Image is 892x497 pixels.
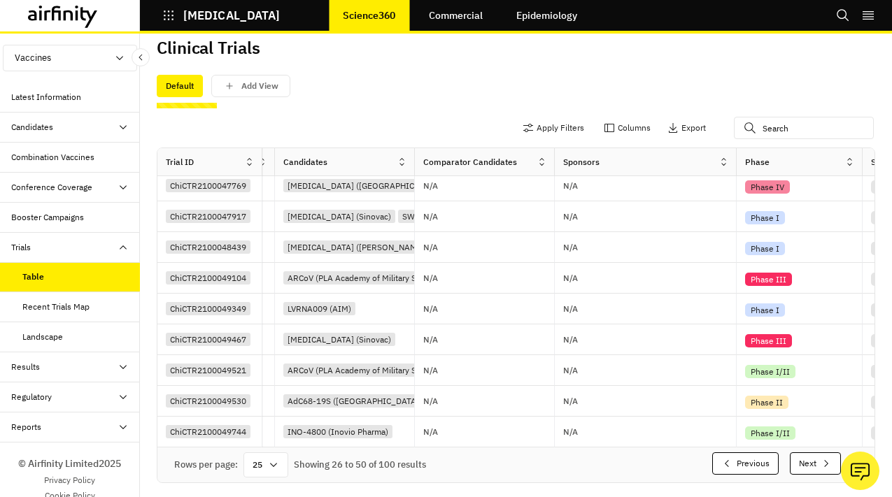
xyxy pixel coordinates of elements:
[667,117,706,139] button: Export
[162,3,280,27] button: [MEDICAL_DATA]
[745,273,792,286] div: Phase III
[283,333,395,346] div: [MEDICAL_DATA] (Sinovac)
[745,365,795,378] div: Phase I/II
[745,180,790,194] div: Phase IV
[44,474,95,487] a: Privacy Policy
[423,182,438,190] p: N/A
[563,397,578,405] p: N/A
[745,156,770,168] div: Phase
[423,366,438,375] p: N/A
[563,274,578,282] p: N/A
[745,242,785,255] div: Phase I
[283,156,327,168] div: Candidates
[398,210,480,223] div: SW0123 (Stemirna)
[836,3,850,27] button: Search
[343,10,395,21] p: Science360
[166,333,250,346] div: ChiCTR2100049467
[132,48,150,66] button: Close Sidebar
[734,117,874,139] input: Search
[294,458,426,472] div: Showing 26 to 50 of 100 results
[681,123,706,133] p: Export
[11,211,84,224] div: Booster Campaigns
[243,452,288,477] div: 25
[283,271,451,284] div: ARCoV (PLA Academy of Military Science )
[423,305,438,313] p: N/A
[174,458,238,472] div: Rows per page:
[283,179,493,192] div: [MEDICAL_DATA] ([GEOGRAPHIC_DATA]/Sinopharm)
[166,179,250,192] div: ChiCTR2100047769
[563,156,600,168] div: Sponsors
[841,452,879,490] button: Ask our analysts
[523,117,584,139] button: Apply Filters
[157,38,260,58] h2: Clinical Trials
[22,271,44,283] div: Table
[283,240,432,254] div: [MEDICAL_DATA] ([PERSON_NAME])
[166,394,250,408] div: ChiCTR2100049530
[283,302,355,315] div: LVRNA009 (AIM)
[166,302,250,315] div: ChiCTR2100049349
[18,456,121,471] p: © Airfinity Limited 2025
[22,331,63,343] div: Landscape
[423,336,438,344] p: N/A
[563,336,578,344] p: N/A
[745,211,785,224] div: Phase I
[423,397,438,405] p: N/A
[745,303,785,317] div: Phase I
[166,271,250,284] div: ChiCTR2100049104
[604,117,651,139] button: Columns
[423,428,438,436] p: N/A
[166,240,250,254] div: ChiCTR2100048439
[166,156,194,168] div: Trial ID
[11,391,52,403] div: Regulatory
[22,301,90,313] div: Recent Trials Map
[563,182,578,190] p: N/A
[11,361,40,373] div: Results
[423,243,438,252] p: N/A
[563,305,578,313] p: N/A
[166,363,250,377] div: ChiCTR2100049521
[11,121,53,134] div: Candidates
[157,75,203,97] div: Default
[283,363,451,377] div: ARCoV (PLA Academy of Military Science )
[166,425,250,438] div: ChiCTR2100049744
[745,396,788,409] div: Phase II
[790,452,841,475] button: Next
[11,421,41,433] div: Reports
[283,210,395,223] div: [MEDICAL_DATA] (Sinovac)
[563,243,578,252] p: N/A
[166,210,250,223] div: ChiCTR2100047917
[712,452,779,475] button: Previous
[745,334,792,347] div: Phase III
[745,426,795,440] div: Phase I/II
[3,45,137,71] button: Vaccines
[241,81,278,91] p: Add View
[423,274,438,282] p: N/A
[183,9,280,22] p: [MEDICAL_DATA]
[11,181,92,194] div: Conference Coverage
[563,428,578,436] p: N/A
[211,75,290,97] button: save changes
[283,394,426,408] div: AdC68-19S ([GEOGRAPHIC_DATA])
[423,213,438,221] p: N/A
[423,156,517,168] div: Comparator Candidates
[11,151,94,164] div: Combination Vaccines
[11,91,81,103] div: Latest Information
[563,366,578,375] p: N/A
[563,213,578,221] p: N/A
[283,425,392,438] div: INO-4800 (Inovio Pharma)
[11,241,31,254] div: Trials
